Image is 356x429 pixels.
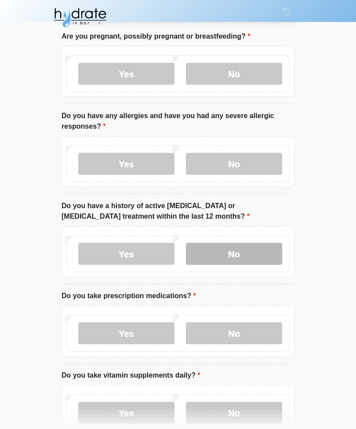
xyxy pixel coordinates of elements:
label: Yes [78,402,174,424]
label: Do you take prescription medications? [62,291,196,301]
label: No [186,63,282,85]
label: Do you take vitamin supplements daily? [62,370,200,381]
img: Hydrate IV Bar - Fort Collins Logo [53,7,107,29]
label: Yes [78,322,174,344]
label: Yes [78,63,174,85]
label: No [186,153,282,175]
label: Yes [78,153,174,175]
label: No [186,243,282,265]
label: No [186,402,282,424]
label: Yes [78,243,174,265]
label: Do you have any allergies and have you had any severe allergic responses? [62,111,294,132]
label: No [186,322,282,344]
label: Do you have a history of active [MEDICAL_DATA] or [MEDICAL_DATA] treatment within the last 12 mon... [62,201,294,222]
label: Are you pregnant, possibly pregnant or breastfeeding? [62,31,250,42]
